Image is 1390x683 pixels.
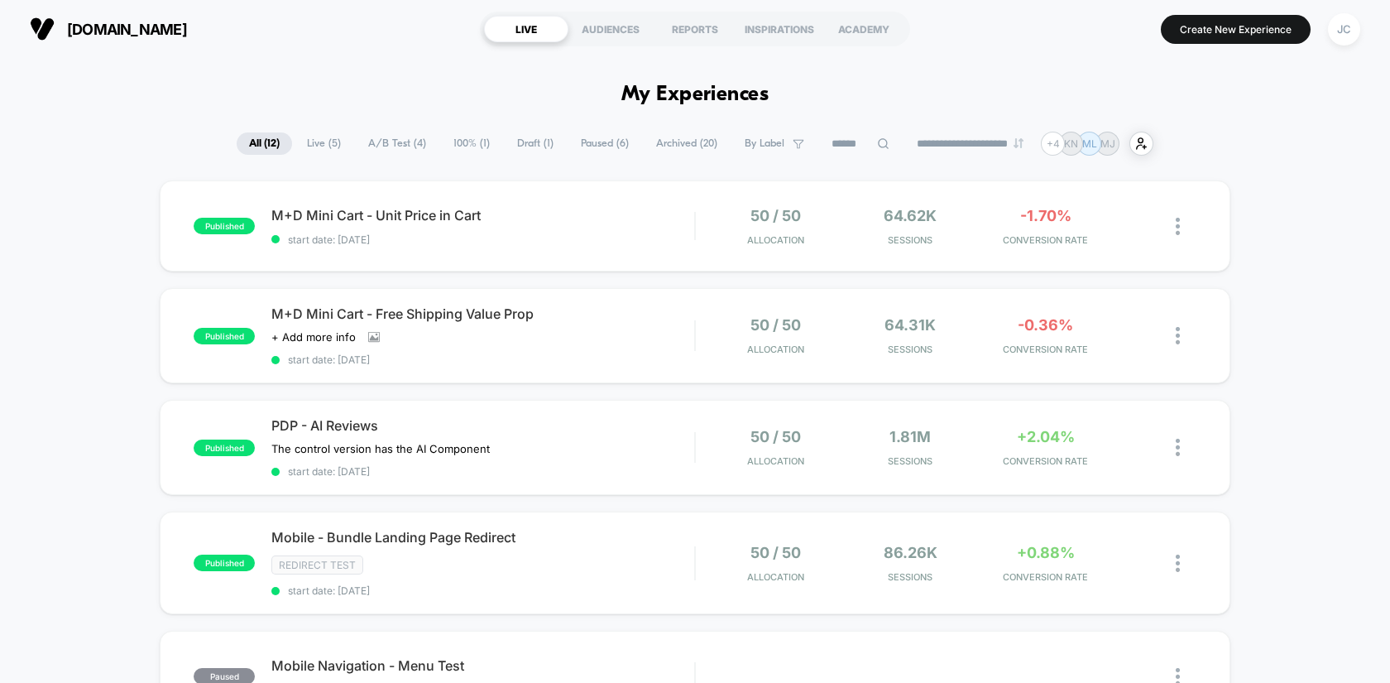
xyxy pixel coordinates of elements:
[847,571,974,583] span: Sessions
[271,417,694,434] span: PDP - AI Reviews
[847,344,974,355] span: Sessions
[484,16,568,42] div: LIVE
[237,132,292,155] span: All ( 12 )
[194,440,255,456] span: published
[884,316,936,334] span: 64.31k
[1328,13,1360,46] div: JC
[1064,137,1078,150] p: KN
[884,544,937,561] span: 86.26k
[982,344,1109,355] span: CONVERSION RATE
[1020,207,1071,224] span: -1.70%
[1082,137,1097,150] p: ML
[1176,439,1180,456] img: close
[747,234,804,246] span: Allocation
[747,455,804,467] span: Allocation
[1041,132,1065,156] div: + 4
[747,344,804,355] span: Allocation
[271,556,363,575] span: Redirect Test
[271,330,356,344] span: + Add more info
[271,657,694,674] span: Mobile Navigation - Menu Test
[271,442,490,455] span: The control version has the AI Component
[505,132,566,155] span: Draft ( 1 )
[750,428,801,445] span: 50 / 50
[644,132,730,155] span: Archived ( 20 )
[67,21,187,38] span: [DOMAIN_NAME]
[271,584,694,597] span: start date: [DATE]
[750,544,801,561] span: 50 / 50
[271,207,694,224] span: M+D Mini Cart - Unit Price in Cart
[847,234,974,246] span: Sessions
[271,354,694,366] span: start date: [DATE]
[621,83,769,107] h1: My Experiences
[982,455,1109,467] span: CONVERSION RATE
[982,571,1109,583] span: CONVERSION RATE
[30,17,55,41] img: Visually logo
[750,316,801,334] span: 50 / 50
[847,455,974,467] span: Sessions
[884,207,937,224] span: 64.62k
[982,234,1109,246] span: CONVERSION RATE
[25,16,192,42] button: [DOMAIN_NAME]
[747,571,804,583] span: Allocation
[889,428,931,445] span: 1.81M
[271,233,694,246] span: start date: [DATE]
[194,555,255,571] span: published
[653,16,737,42] div: REPORTS
[1100,137,1115,150] p: MJ
[745,137,784,150] span: By Label
[1176,555,1180,572] img: close
[271,305,694,322] span: M+D Mini Cart - Free Shipping Value Prop
[822,16,906,42] div: ACADEMY
[194,328,255,344] span: published
[1017,544,1075,561] span: +0.88%
[194,218,255,234] span: published
[750,207,801,224] span: 50 / 50
[568,132,641,155] span: Paused ( 6 )
[271,529,694,546] span: Mobile - Bundle Landing Page Redirect
[1161,15,1311,44] button: Create New Experience
[737,16,822,42] div: INSPIRATIONS
[1323,12,1365,46] button: JC
[568,16,653,42] div: AUDIENCES
[1176,218,1180,235] img: close
[295,132,353,155] span: Live ( 5 )
[441,132,502,155] span: 100% ( 1 )
[356,132,439,155] span: A/B Test ( 4 )
[1017,428,1075,445] span: +2.04%
[1176,327,1180,344] img: close
[1014,138,1023,148] img: end
[271,465,694,478] span: start date: [DATE]
[1018,316,1073,334] span: -0.36%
